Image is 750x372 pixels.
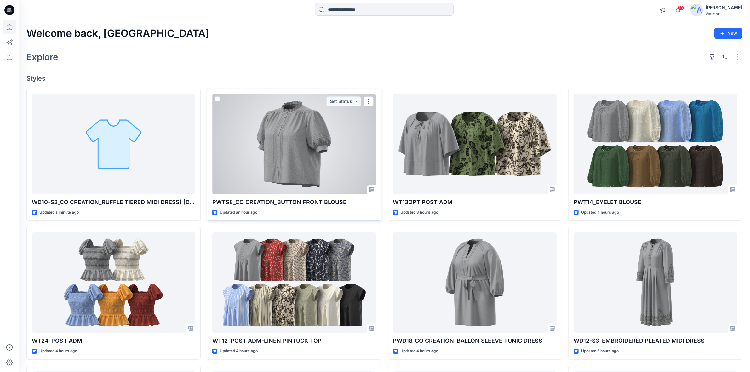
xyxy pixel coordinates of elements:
p: PWT14_EYELET BLOUSE [574,198,737,207]
a: PWD18_CO CREATION_BALLON SLEEVE TUNIC DRESS [393,232,557,333]
p: WD10-S3_CO CREATION_RUFFLE TIERED MIDI DRESS( [DATE]) [32,198,195,207]
a: PWT14_EYELET BLOUSE [574,94,737,194]
p: Updated 5 hours ago [581,348,619,354]
p: PWD18_CO CREATION_BALLON SLEEVE TUNIC DRESS [393,336,557,345]
p: Updated 3 hours ago [401,209,438,216]
h2: Welcome back, [GEOGRAPHIC_DATA] [26,28,209,39]
p: Updated 4 hours ago [39,348,77,354]
h4: Styles [26,75,742,82]
button: New [714,28,742,39]
a: PWTS8_CO CREATION_BUTTON FRONT BLOUSE [212,94,376,194]
p: Updated 4 hours ago [220,348,258,354]
p: Updated 4 hours ago [581,209,619,216]
a: WD10-S3_CO CREATION_RUFFLE TIERED MIDI DRESS( 16-09-2025) [32,94,195,194]
p: WT24_POST ADM [32,336,195,345]
h2: Explore [26,52,58,62]
p: Updated an hour ago [220,209,257,216]
p: WT13OPT POST ADM [393,198,557,207]
a: WT24_POST ADM [32,232,195,333]
p: WD12-S3_EMBROIDERED PLEATED MIDI DRESS [574,336,737,345]
a: WT12_POST ADM-LINEN PINTUCK TOP [212,232,376,333]
a: WD12-S3_EMBROIDERED PLEATED MIDI DRESS [574,232,737,333]
p: WT12_POST ADM-LINEN PINTUCK TOP [212,336,376,345]
p: Updated 4 hours ago [401,348,438,354]
img: avatar [690,4,703,16]
p: PWTS8_CO CREATION_BUTTON FRONT BLOUSE [212,198,376,207]
div: [PERSON_NAME] [706,4,742,11]
a: WT13OPT POST ADM [393,94,557,194]
p: Updated a minute ago [39,209,79,216]
span: 13 [678,5,684,10]
div: Walmart [706,11,742,16]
